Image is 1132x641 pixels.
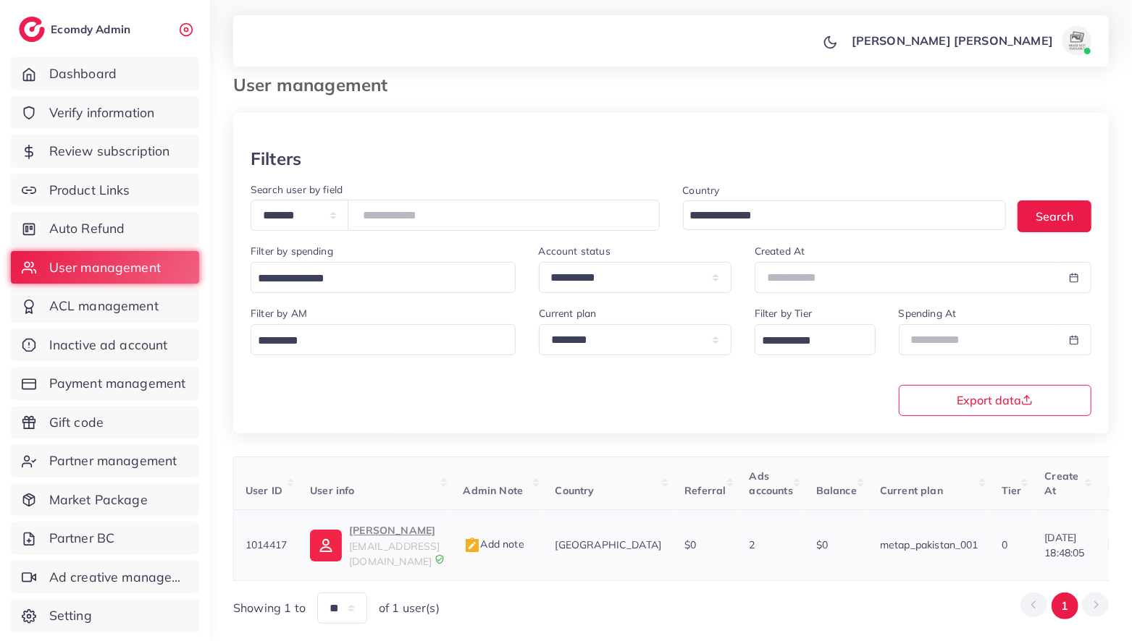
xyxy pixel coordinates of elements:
span: of 1 user(s) [379,600,440,616]
button: Export data [899,385,1091,416]
input: Search for option [685,205,988,227]
span: Product Links [49,181,130,200]
input: Search for option [757,330,857,352]
a: Market Package [11,483,199,517]
a: Partner BC [11,522,199,555]
label: Account status [539,244,611,258]
span: Review subscription [49,142,170,161]
img: 9CAL8B2pu8EFxCJHYAAAAldEVYdGRhdGU6Y3JlYXRlADIwMjItMTItMDlUMDQ6NTg6MzkrMDA6MDBXSlgLAAAAJXRFWHRkYXR... [435,554,445,564]
label: Created At [755,244,805,258]
h3: Filters [251,148,301,169]
a: Product Links [11,174,199,207]
span: Partner management [49,451,177,470]
button: Go to page 1 [1052,593,1078,619]
label: Country [683,183,720,198]
p: [PERSON_NAME] [349,522,440,539]
span: 1014417 [246,538,287,551]
a: [PERSON_NAME] [PERSON_NAME]avatar [844,26,1097,55]
ul: Pagination [1020,593,1109,619]
a: logoEcomdy Admin [19,17,134,42]
p: [PERSON_NAME] [PERSON_NAME] [852,32,1053,49]
a: Verify information [11,96,199,130]
h3: User management [233,75,399,95]
img: avatar [1062,26,1091,55]
span: $0 [816,538,828,551]
span: Verify information [49,103,155,122]
label: Search user by field [251,182,343,197]
label: Current plan [539,306,597,320]
span: Ads accounts [750,470,793,497]
a: Inactive ad account [11,328,199,362]
span: $0 [684,538,696,551]
span: Gift code [49,413,104,432]
a: Gift code [11,406,199,439]
div: Search for option [251,324,516,355]
span: Payment management [49,374,186,393]
span: Auto Refund [49,219,125,238]
span: Showing 1 to [233,600,306,616]
img: logo [19,17,45,42]
span: User ID [246,484,282,497]
span: ACL management [49,297,159,315]
span: User management [49,258,161,277]
span: Referral [684,484,726,497]
span: 0 [1002,538,1007,551]
span: Tier [1002,484,1022,497]
a: Review subscription [11,135,199,168]
div: Search for option [251,262,516,293]
a: Dashboard [11,57,199,90]
a: Setting [11,599,199,632]
img: ic-user-info.36bf1079.svg [310,530,342,561]
span: Add note [464,538,524,551]
span: 2 [750,538,755,551]
a: Payment management [11,367,199,400]
span: Ad creative management [49,568,188,587]
label: Filter by Tier [755,306,812,320]
a: Partner management [11,444,199,477]
button: Search [1018,200,1091,232]
a: Auto Refund [11,212,199,245]
a: User management [11,251,199,284]
label: Spending At [899,306,957,320]
span: [GEOGRAPHIC_DATA] [555,538,662,551]
div: Search for option [755,324,876,355]
span: [EMAIL_ADDRESS][DOMAIN_NAME] [349,540,440,567]
span: Inactive ad account [49,336,168,355]
label: Filter by spending [251,244,333,258]
span: metap_pakistan_001 [880,538,978,551]
span: [DATE] 18:48:05 [1044,530,1084,560]
h2: Ecomdy Admin [51,22,134,36]
a: Ad creative management [11,561,199,594]
span: Admin Note [464,484,524,497]
a: ACL management [11,289,199,323]
span: Current plan [880,484,943,497]
span: Partner BC [49,529,115,548]
span: Balance [816,484,857,497]
span: Create At [1044,470,1078,497]
span: User info [310,484,354,497]
input: Search for option [253,330,497,352]
input: Search for option [253,268,497,290]
div: Search for option [683,200,1007,230]
span: Export data [957,394,1033,406]
span: Dashboard [49,64,117,83]
a: [PERSON_NAME][EMAIL_ADDRESS][DOMAIN_NAME] [310,522,440,569]
label: Filter by AM [251,306,307,320]
span: Market Package [49,491,148,509]
span: Setting [49,606,92,625]
span: Country [555,484,595,497]
img: admin_note.cdd0b510.svg [464,537,481,554]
